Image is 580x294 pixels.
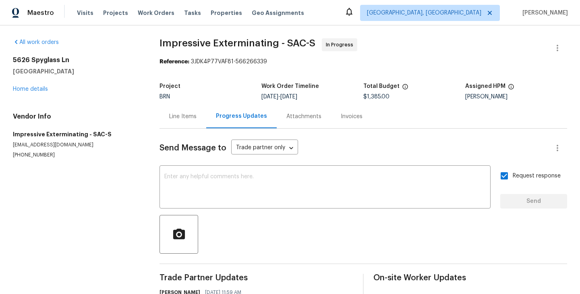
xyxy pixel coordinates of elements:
div: Attachments [286,113,321,121]
span: Projects [103,9,128,17]
div: Trade partner only [231,142,298,155]
span: $1,385.00 [363,94,389,100]
h5: Impressive Exterminating - SAC-S [13,130,140,138]
p: [EMAIL_ADDRESS][DOMAIN_NAME] [13,142,140,148]
span: - [261,94,297,100]
span: In Progress [326,41,356,49]
h5: Work Order Timeline [261,83,319,89]
span: Visits [77,9,93,17]
span: Maestro [27,9,54,17]
div: 3JDK4P77VAF81-566266339 [159,58,567,66]
span: On-site Worker Updates [373,274,567,282]
span: Trade Partner Updates [159,274,353,282]
span: Request response [513,172,561,180]
span: Geo Assignments [252,9,304,17]
span: [GEOGRAPHIC_DATA], [GEOGRAPHIC_DATA] [367,9,481,17]
span: Properties [211,9,242,17]
h4: Vendor Info [13,113,140,121]
a: Home details [13,86,48,92]
div: Progress Updates [216,112,267,120]
span: The hpm assigned to this work order. [508,83,514,94]
h5: Total Budget [363,83,400,89]
span: The total cost of line items that have been proposed by Opendoor. This sum includes line items th... [402,83,408,94]
span: Impressive Exterminating - SAC-S [159,38,315,48]
h5: [GEOGRAPHIC_DATA] [13,67,140,75]
span: Send Message to [159,144,226,152]
span: [PERSON_NAME] [519,9,568,17]
span: Tasks [184,10,201,16]
div: Line Items [169,113,197,121]
span: [DATE] [280,94,297,100]
b: Reference: [159,59,189,65]
h2: 5626 Spyglass Ln [13,56,140,64]
div: [PERSON_NAME] [465,94,567,100]
p: [PHONE_NUMBER] [13,152,140,158]
h5: Project [159,83,180,89]
div: Invoices [341,113,362,121]
span: BRN [159,94,170,100]
span: [DATE] [261,94,278,100]
h5: Assigned HPM [465,83,505,89]
span: Work Orders [138,9,174,17]
a: All work orders [13,40,59,45]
